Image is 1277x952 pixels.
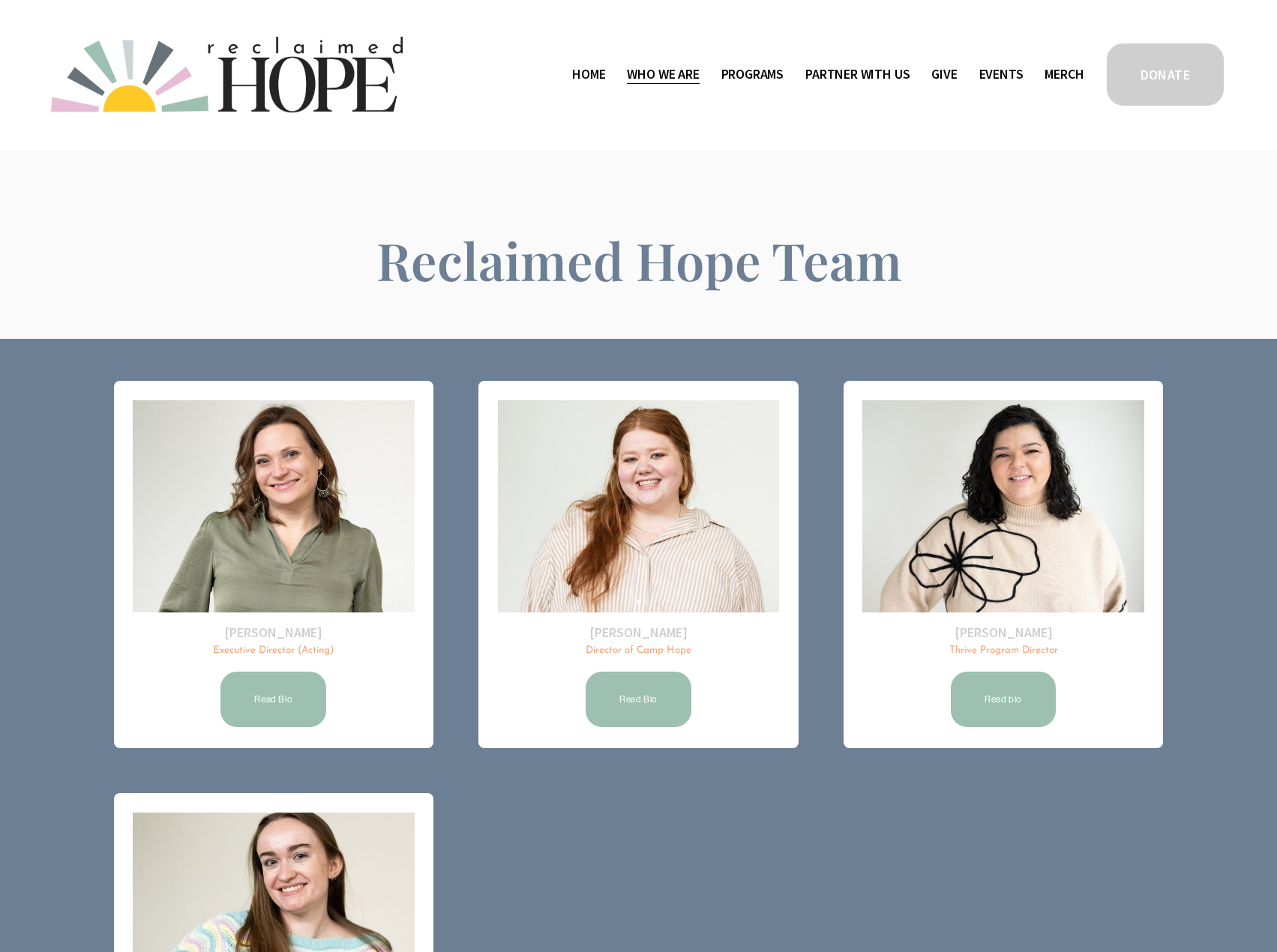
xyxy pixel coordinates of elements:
[133,644,414,658] p: Executive Director (Acting)
[376,226,902,294] span: Reclaimed Hope Team
[721,63,784,87] a: folder dropdown
[1045,63,1084,87] a: Merch
[498,644,779,658] p: Director of Camp Hope
[1105,41,1226,108] a: DONATE
[721,64,784,85] span: Programs
[805,63,910,87] a: folder dropdown
[805,64,910,85] span: Partner With Us
[627,64,699,85] span: Who We Are
[133,624,414,641] h2: [PERSON_NAME]
[583,669,694,729] a: Read Bio
[862,624,1144,641] h2: [PERSON_NAME]
[627,63,699,87] a: folder dropdown
[949,669,1058,729] a: Read bio
[498,624,779,641] h2: [PERSON_NAME]
[218,669,328,729] a: Read Bio
[979,63,1024,87] a: Events
[51,37,403,112] img: Reclaimed Hope Initiative
[572,63,605,87] a: Home
[862,644,1144,658] p: Thrive Program Director
[931,63,957,87] a: Give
